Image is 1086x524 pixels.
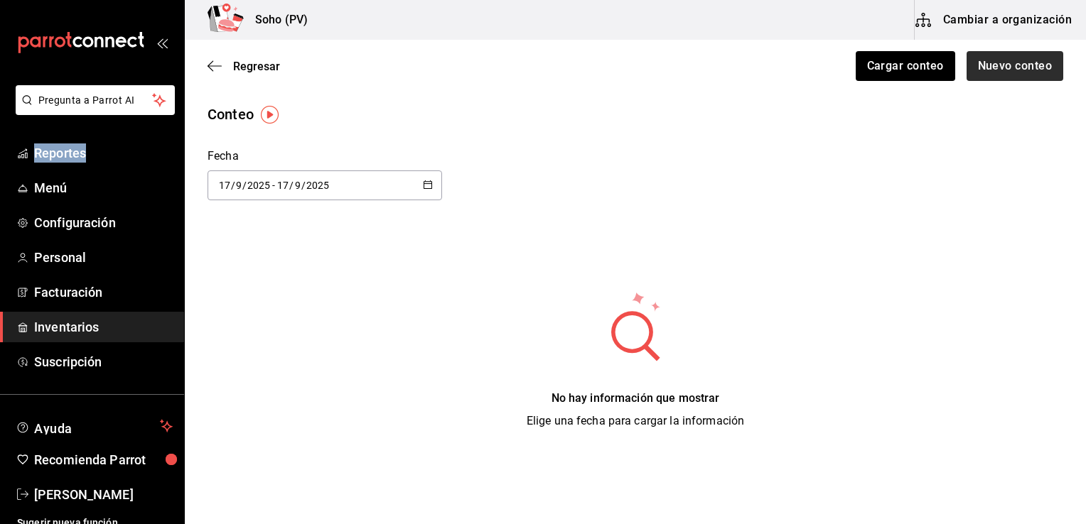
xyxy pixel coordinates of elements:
button: open_drawer_menu [156,37,168,48]
div: Fecha [208,148,442,165]
span: Regresar [233,60,280,73]
span: Pregunta a Parrot AI [38,93,153,108]
input: Month [235,180,242,191]
span: Reportes [34,143,173,163]
span: / [289,180,294,191]
img: Tooltip marker [261,106,279,124]
span: Configuración [34,213,173,232]
span: / [242,180,247,191]
input: Year [247,180,271,191]
button: Nuevo conteo [967,51,1064,81]
span: Recomienda Parrot [34,450,173,469]
span: Elige una fecha para cargar la información [527,414,745,427]
span: Ayuda [34,417,154,435]
button: Cargar conteo [856,51,955,81]
span: [PERSON_NAME] [34,485,173,504]
span: / [301,180,306,191]
span: Inventarios [34,317,173,337]
input: Day [218,180,231,191]
div: No hay información que mostrar [527,390,745,407]
h3: Soho (PV) [244,11,308,28]
span: Suscripción [34,352,173,371]
div: Conteo [208,104,254,125]
span: Facturación [34,283,173,302]
a: Pregunta a Parrot AI [10,103,175,118]
span: Personal [34,248,173,267]
button: Regresar [208,60,280,73]
span: / [231,180,235,191]
input: Day [276,180,289,191]
span: - [272,180,275,191]
input: Year [306,180,330,191]
button: Pregunta a Parrot AI [16,85,175,115]
input: Month [294,180,301,191]
span: Menú [34,178,173,197]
